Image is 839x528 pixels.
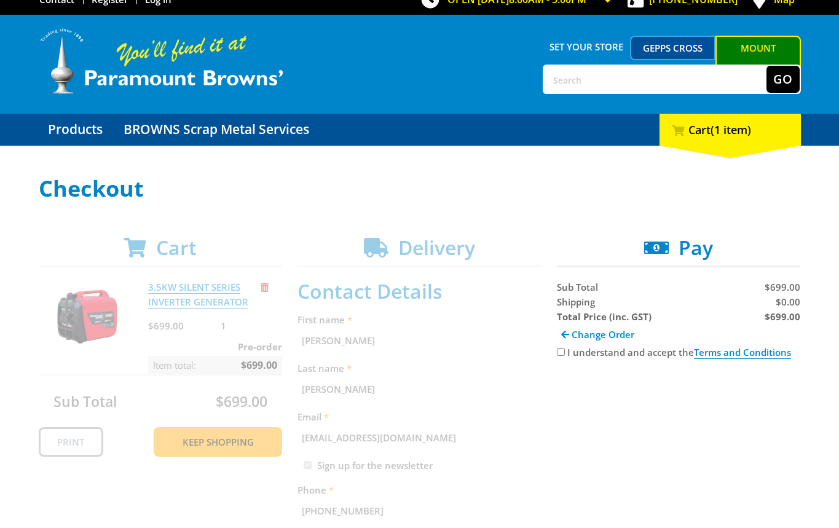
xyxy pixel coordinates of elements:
[39,27,285,95] img: Paramount Browns'
[567,346,791,358] label: I understand and accept the
[557,296,595,308] span: Shipping
[765,310,800,323] strong: $699.00
[543,36,631,58] span: Set your store
[39,176,801,201] h1: Checkout
[630,36,715,60] a: Gepps Cross
[776,296,800,308] span: $0.00
[715,36,801,82] a: Mount [PERSON_NAME]
[557,281,598,293] span: Sub Total
[679,234,713,261] span: Pay
[694,346,791,359] a: Terms and Conditions
[557,310,652,323] strong: Total Price (inc. GST)
[557,324,639,345] a: Change Order
[544,66,766,93] input: Search
[766,66,800,93] button: Go
[572,328,634,341] span: Change Order
[711,122,751,137] span: (1 item)
[557,348,565,356] input: Please accept the terms and conditions.
[765,281,800,293] span: $699.00
[660,114,801,146] div: Cart
[39,114,112,146] a: Go to the Products page
[114,114,318,146] a: Go to the BROWNS Scrap Metal Services page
